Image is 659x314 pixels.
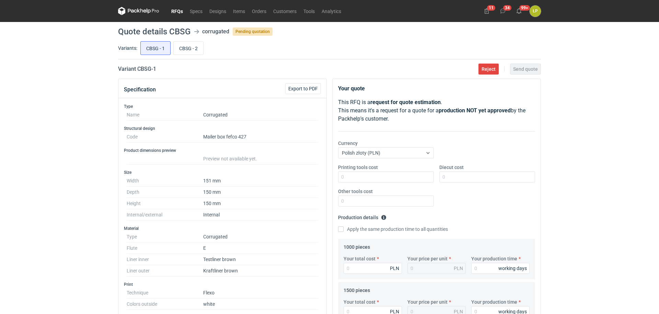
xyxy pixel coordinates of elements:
[390,265,399,272] div: PLN
[127,231,203,243] dt: Type
[203,187,318,198] dd: 150 mm
[203,109,318,121] dd: Corrugated
[338,195,434,206] input: 0
[168,7,186,15] a: RFQs
[124,148,321,153] h3: Product dimensions preview
[127,187,203,198] dt: Depth
[338,85,365,92] strong: Your quote
[344,242,370,250] legend: 1000 pieces
[285,83,321,94] button: Export to PDF
[203,265,318,277] dd: Kraftliner brown
[186,7,206,15] a: Specs
[338,171,434,182] input: 0
[124,226,321,231] h3: Material
[344,255,375,262] label: Your total cost
[513,5,524,16] button: 99+
[270,7,300,15] a: Customers
[439,171,535,182] input: 0
[344,299,375,305] label: Your total cost
[203,243,318,254] dd: E
[127,287,203,299] dt: Technique
[118,27,190,36] h1: Quote details CBSG
[510,64,541,75] button: Send quote
[338,226,448,233] label: Apply the same production time to all quantities
[454,265,463,272] div: PLN
[338,188,373,195] label: Other tools cost
[471,299,517,305] label: Your production time
[127,198,203,209] dt: Height
[118,7,159,15] svg: Packhelp Pro
[513,67,538,71] span: Send quote
[124,126,321,131] h3: Structural design
[478,64,499,75] button: Reject
[127,109,203,121] dt: Name
[127,243,203,254] dt: Flute
[127,299,203,310] dt: Colors outside
[233,27,273,36] span: Pending quotation
[127,175,203,187] dt: Width
[288,86,318,91] span: Export to PDF
[338,164,378,171] label: Printing tools cost
[124,104,321,109] h3: Type
[173,41,204,55] label: CBSG - 2
[124,81,156,98] button: Specification
[497,5,508,16] button: 34
[203,209,318,221] dd: Internal
[439,164,464,171] label: Diecut cost
[203,287,318,299] dd: Flexo
[118,65,156,73] h2: Variant CBSG - 1
[370,99,441,105] strong: request for quote estimation
[300,7,318,15] a: Tools
[338,140,358,147] label: Currency
[203,156,257,161] span: Preview not available yet.
[344,263,402,274] input: 0
[230,7,248,15] a: Items
[124,282,321,287] h3: Print
[439,107,511,114] strong: production NOT yet approved
[127,209,203,221] dt: Internal/external
[342,150,380,156] span: Polish złoty (PLN)
[203,198,318,209] dd: 150 mm
[471,263,530,274] input: 0
[206,7,230,15] a: Designs
[407,299,448,305] label: Your price per unit
[407,255,448,262] label: Your price per unit
[482,67,496,71] span: Reject
[140,41,171,55] label: CBSG - 1
[203,175,318,187] dd: 151 mm
[118,45,137,52] label: Variants:
[203,231,318,243] dd: Corrugated
[338,212,386,220] legend: Production details
[318,7,345,15] a: Analytics
[124,170,321,175] h3: Size
[344,285,370,293] legend: 1500 pieces
[203,131,318,143] dd: Mailer box fefco 427
[127,131,203,143] dt: Code
[127,265,203,277] dt: Liner outer
[203,254,318,265] dd: Testliner brown
[338,98,535,123] p: This RFQ is a . This means it's a request for a quote for a by the Packhelp's customer.
[498,265,527,272] div: working days
[248,7,270,15] a: Orders
[203,299,318,310] dd: white
[471,255,517,262] label: Your production time
[530,5,541,17] button: ŁP
[202,27,229,36] div: corrugated
[127,254,203,265] dt: Liner inner
[481,5,492,16] button: 11
[530,5,541,17] div: Łukasz Postawa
